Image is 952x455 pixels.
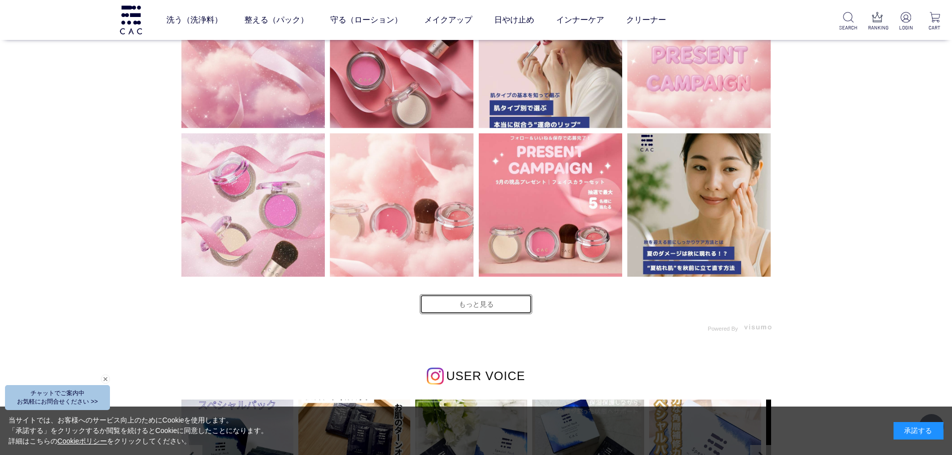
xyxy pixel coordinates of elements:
img: visumo [744,324,772,330]
img: logo [118,5,143,34]
a: 日やけ止め [494,6,534,34]
p: RANKING [868,24,887,31]
img: インスタグラムのロゴ [427,368,444,385]
a: LOGIN [897,12,915,31]
a: Cookieポリシー [57,437,107,445]
p: CART [926,24,944,31]
img: Photo by cac_cosme.official [627,133,771,277]
a: 守る（ローション） [330,6,402,34]
img: Photo by cac_cosme.official [479,133,623,277]
a: SEARCH [839,12,858,31]
span: USER VOICE [446,369,525,383]
p: SEARCH [839,24,858,31]
a: CART [926,12,944,31]
a: RANKING [868,12,887,31]
a: 洗う（洗浄料） [166,6,222,34]
p: LOGIN [897,24,915,31]
a: 整える（パック） [244,6,308,34]
span: Powered By [708,326,738,332]
img: Photo by cac_cosme.official [181,133,325,277]
a: メイクアップ [424,6,472,34]
a: もっと見る [420,294,532,314]
div: 承諾する [894,422,944,440]
a: インナーケア [556,6,604,34]
a: クリーナー [626,6,666,34]
div: 当サイトでは、お客様へのサービス向上のためにCookieを使用します。 「承諾する」をクリックするか閲覧を続けるとCookieに同意したことになります。 詳細はこちらの をクリックしてください。 [8,415,268,447]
